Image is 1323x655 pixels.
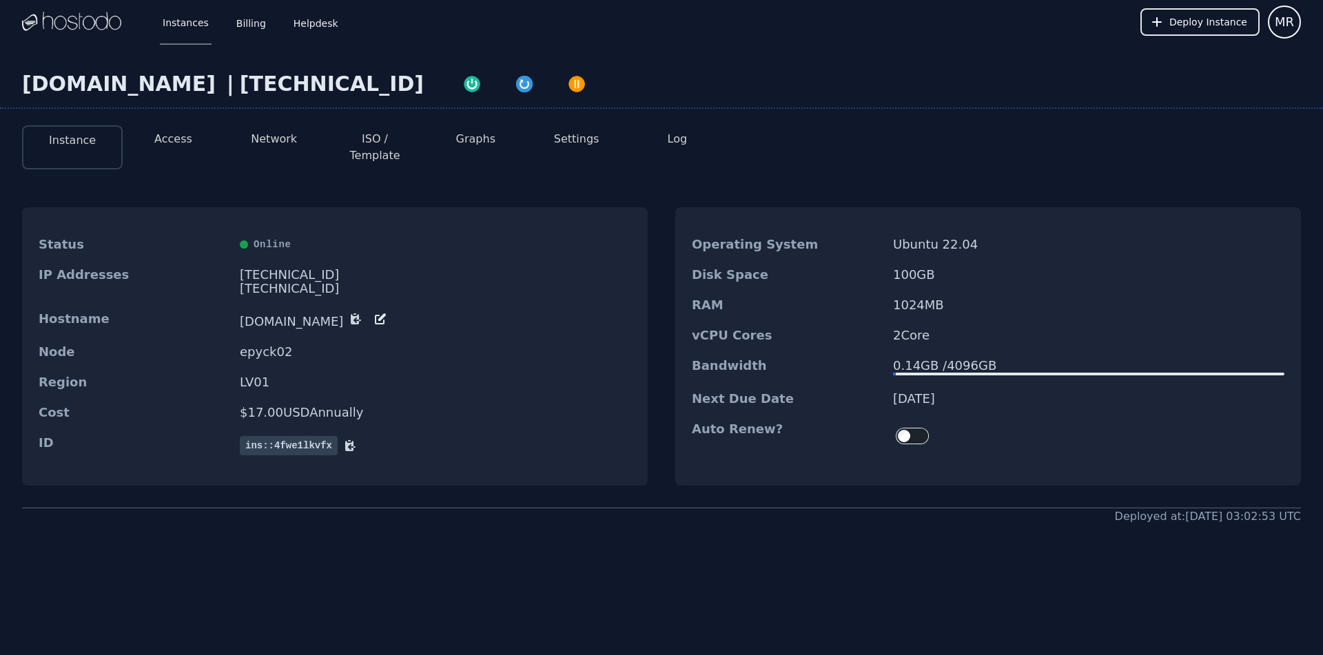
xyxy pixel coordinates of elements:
[1115,508,1301,525] div: Deployed at: [DATE] 03:02:53 UTC
[446,72,498,94] button: Power On
[893,268,1284,282] dd: 100 GB
[692,329,882,342] dt: vCPU Cores
[39,406,229,419] dt: Cost
[251,131,297,147] button: Network
[240,282,631,295] div: [TECHNICAL_ID]
[22,72,221,96] div: [DOMAIN_NAME]
[240,72,424,96] div: [TECHNICAL_ID]
[668,131,688,147] button: Log
[39,268,229,295] dt: IP Addresses
[49,132,96,149] button: Instance
[22,12,121,32] img: Logo
[240,268,631,282] div: [TECHNICAL_ID]
[893,329,1284,342] dd: 2 Core
[515,74,534,94] img: Restart
[692,359,882,375] dt: Bandwidth
[39,238,229,251] dt: Status
[692,298,882,312] dt: RAM
[893,298,1284,312] dd: 1024 MB
[39,312,229,329] dt: Hostname
[240,436,338,455] span: ins::4fwe1lkvfx
[39,345,229,359] dt: Node
[551,72,603,94] button: Power Off
[692,268,882,282] dt: Disk Space
[1268,6,1301,39] button: User menu
[567,74,586,94] img: Power Off
[154,131,192,147] button: Access
[240,345,631,359] dd: epyck02
[240,406,631,419] dd: $ 17.00 USD Annually
[240,238,631,251] div: Online
[554,131,599,147] button: Settings
[893,392,1284,406] dd: [DATE]
[498,72,551,94] button: Restart
[456,131,495,147] button: Graphs
[1140,8,1260,36] button: Deploy Instance
[1169,15,1247,29] span: Deploy Instance
[692,392,882,406] dt: Next Due Date
[39,436,229,455] dt: ID
[692,422,882,450] dt: Auto Renew?
[1275,12,1294,32] span: MR
[893,359,1284,373] div: 0.14 GB / 4096 GB
[336,131,414,164] button: ISO / Template
[240,312,631,329] dd: [DOMAIN_NAME]
[893,238,1284,251] dd: Ubuntu 22.04
[692,238,882,251] dt: Operating System
[221,72,240,96] div: |
[462,74,482,94] img: Power On
[39,375,229,389] dt: Region
[240,375,631,389] dd: LV01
